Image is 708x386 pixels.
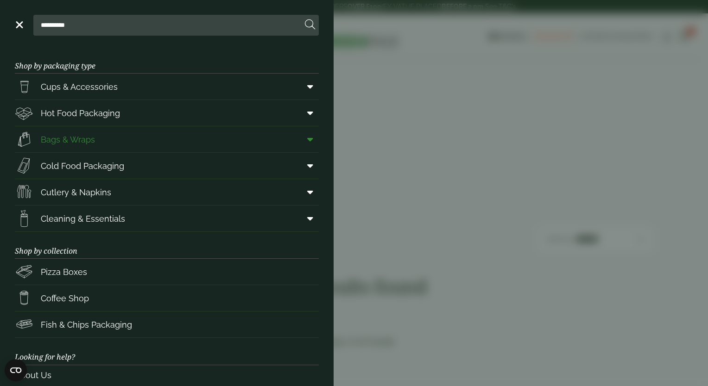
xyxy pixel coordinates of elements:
img: Paper_carriers.svg [15,130,33,149]
span: Coffee Shop [41,292,89,305]
span: Hot Food Packaging [41,107,120,119]
span: Cold Food Packaging [41,160,124,172]
span: Fish & Chips Packaging [41,318,132,331]
a: Hot Food Packaging [15,100,319,126]
span: Cutlery & Napkins [41,186,111,199]
h3: Shop by packaging type [15,47,319,74]
button: Open CMP widget [5,359,27,381]
img: HotDrink_paperCup.svg [15,289,33,307]
img: PintNhalf_cup.svg [15,77,33,96]
a: Cutlery & Napkins [15,179,319,205]
img: open-wipe.svg [15,209,33,228]
span: Bags & Wraps [41,133,95,146]
a: Cold Food Packaging [15,153,319,179]
span: Cleaning & Essentials [41,212,125,225]
h3: Shop by collection [15,232,319,259]
a: About Us [15,365,319,385]
a: Bags & Wraps [15,126,319,152]
span: Cups & Accessories [41,81,118,93]
h3: Looking for help? [15,338,319,365]
img: FishNchip_box.svg [15,315,33,334]
a: Fish & Chips Packaging [15,311,319,337]
a: Cups & Accessories [15,74,319,100]
a: Pizza Boxes [15,259,319,285]
img: Cutlery.svg [15,183,33,201]
img: Pizza_boxes.svg [15,262,33,281]
a: Cleaning & Essentials [15,205,319,231]
a: Coffee Shop [15,285,319,311]
span: Pizza Boxes [41,266,87,278]
img: Sandwich_box.svg [15,156,33,175]
img: Deli_box.svg [15,104,33,122]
